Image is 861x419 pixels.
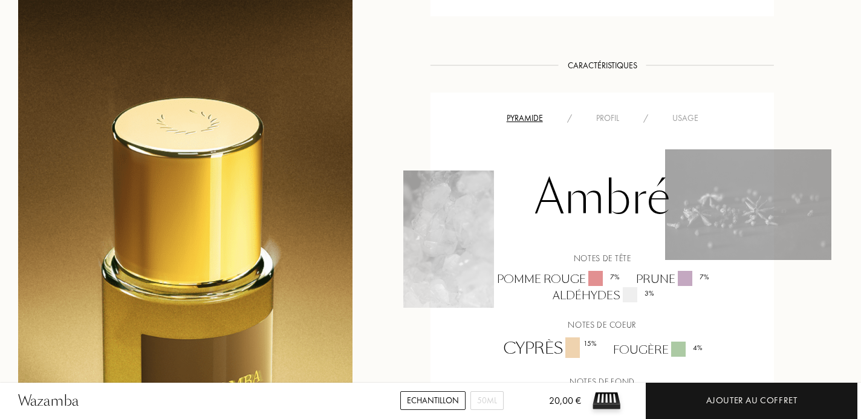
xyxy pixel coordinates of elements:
[693,342,703,353] div: 4 %
[400,391,466,410] div: Echantillon
[440,164,765,237] div: Ambré
[488,271,627,287] div: Pomme rouge
[440,319,765,331] div: Notes de coeur
[610,271,620,282] div: 7 %
[660,112,710,125] div: Usage
[495,112,555,125] div: Pyramide
[631,112,660,125] div: /
[470,391,504,410] div: 50mL
[645,288,654,299] div: 3 %
[495,337,604,360] div: Cyprès
[588,383,625,419] img: sample box sommelier du parfum
[627,271,716,287] div: Prune
[18,390,79,412] div: Wazamba
[544,287,661,304] div: Aldéhydes
[665,149,831,259] img: 6REY4X3FXHJLN_1.png
[706,394,798,408] div: Ajouter au coffret
[583,338,597,349] div: 15 %
[403,171,494,307] img: 6REY4X3FXHJLN_2.png
[530,394,581,419] div: 20,00 €
[555,112,584,125] div: /
[584,112,631,125] div: Profil
[700,271,709,282] div: 7 %
[440,375,765,388] div: Notes de fond
[604,342,710,358] div: Fougère
[440,252,765,265] div: Notes de tête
